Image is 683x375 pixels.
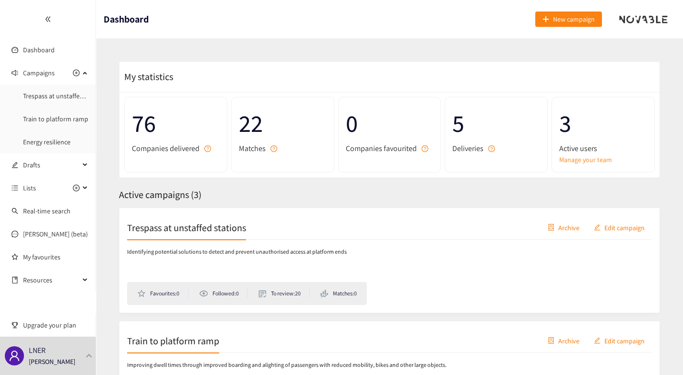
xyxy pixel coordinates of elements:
button: editEdit campaign [587,220,652,235]
p: [PERSON_NAME] [29,356,75,367]
a: Real-time search [23,207,71,215]
span: Active campaigns ( 3 ) [119,188,201,201]
a: [PERSON_NAME] (beta) [23,230,88,238]
span: question-circle [488,145,495,152]
span: question-circle [271,145,277,152]
span: question-circle [204,145,211,152]
iframe: Chat Widget [635,329,683,375]
button: containerArchive [541,333,587,348]
li: Followed: 0 [199,289,248,298]
span: Deliveries [452,142,483,154]
a: My favourites [23,247,88,267]
span: Companies delivered [132,142,200,154]
span: edit [594,224,601,232]
span: Edit campaign [604,222,645,233]
span: plus-circle [73,70,80,76]
span: 0 [346,105,434,142]
span: unordered-list [12,185,18,191]
a: Dashboard [23,46,55,54]
span: container [548,224,554,232]
a: Trespass at unstaffed stationscontainerArchiveeditEdit campaignIdentifying potential solutions to... [119,208,660,313]
span: Upgrade your plan [23,316,88,335]
li: To review: 20 [259,289,310,298]
span: Edit campaign [604,335,645,346]
span: Lists [23,178,36,198]
h2: Train to platform ramp [127,334,219,347]
span: Drafts [23,155,80,175]
span: Archive [558,222,579,233]
a: Energy resilience [23,138,71,146]
span: New campaign [553,14,595,24]
a: Trespass at unstaffed stations [23,92,108,100]
span: Resources [23,270,80,290]
span: 22 [239,105,327,142]
span: My statistics [119,70,173,83]
p: Improving dwell times through improved boarding and alighting of passengers with reduced mobility... [127,361,447,370]
li: Matches: 0 [320,289,357,298]
span: 5 [452,105,540,142]
span: 3 [559,105,647,142]
span: plus-circle [73,185,80,191]
span: plus [542,16,549,23]
span: sound [12,70,18,76]
span: Active users [559,142,597,154]
button: editEdit campaign [587,333,652,348]
button: plusNew campaign [535,12,602,27]
button: containerArchive [541,220,587,235]
span: user [9,350,20,362]
span: container [548,337,554,345]
span: double-left [45,16,51,23]
span: Archive [558,335,579,346]
span: book [12,277,18,283]
li: Favourites: 0 [137,289,188,298]
span: 76 [132,105,220,142]
p: Identifying potential solutions to detect and prevent unauthorised access at platform ends [127,247,347,257]
span: Campaigns [23,63,55,82]
a: Train to platform ramp [23,115,88,123]
span: Companies favourited [346,142,417,154]
span: edit [594,337,601,345]
span: trophy [12,322,18,328]
h2: Trespass at unstaffed stations [127,221,246,234]
p: LNER [29,344,46,356]
span: Matches [239,142,266,154]
span: question-circle [422,145,428,152]
span: edit [12,162,18,168]
a: Manage your team [559,154,647,165]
